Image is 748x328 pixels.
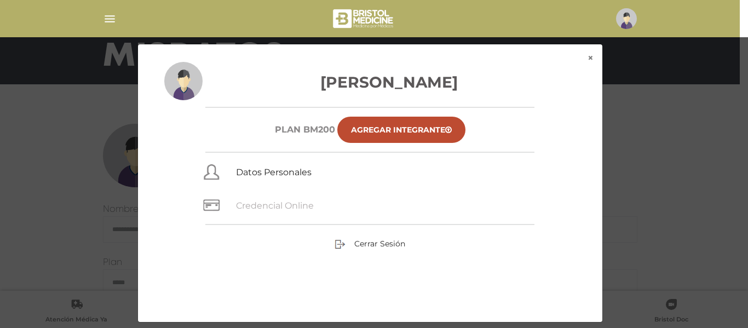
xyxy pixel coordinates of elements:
h6: Plan BM200 [275,124,335,135]
h3: [PERSON_NAME] [164,71,576,94]
a: Credencial Online [236,200,314,211]
a: Cerrar Sesión [335,239,405,249]
img: profile-placeholder.svg [616,8,637,29]
a: Datos Personales [236,167,312,177]
img: profile-placeholder.svg [164,62,203,100]
img: bristol-medicine-blanco.png [331,5,396,32]
img: Cober_menu-lines-white.svg [103,12,117,26]
img: sign-out.png [335,239,346,250]
a: Agregar Integrante [337,117,465,143]
button: × [579,44,602,72]
span: Cerrar Sesión [354,239,405,249]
